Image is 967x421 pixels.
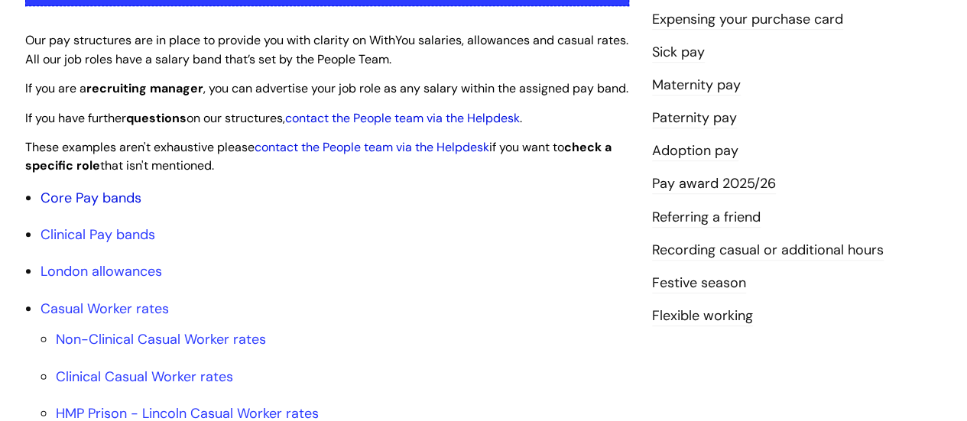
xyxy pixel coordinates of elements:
a: Festive season [652,274,746,293]
a: Expensing your purchase card [652,10,843,30]
a: Flexible working [652,306,753,326]
a: Core Pay bands [41,189,141,207]
a: contact the People team via the Helpdesk [255,139,489,155]
a: Casual Worker rates [41,300,169,318]
a: Referring a friend [652,208,761,228]
a: contact the People team via the Helpdesk [285,110,520,126]
a: Clinical Casual Worker rates [56,368,233,386]
span: If you have further on our structures, . [25,110,522,126]
strong: recruiting manager [86,80,203,96]
a: Sick pay [652,43,705,63]
a: London allowances [41,262,162,280]
a: Paternity pay [652,108,737,128]
a: Adoption pay [652,141,738,161]
a: Recording casual or additional hours [652,241,884,261]
span: Our pay structures are in place to provide you with clarity on WithYou salaries, allowances and c... [25,32,628,67]
span: These examples aren't exhaustive please if you want to that isn't mentioned. [25,139,612,174]
a: Clinical Pay bands [41,225,155,244]
span: If you are a , you can advertise your job role as any salary within the assigned pay band. [25,80,628,96]
a: Pay award 2025/26 [652,174,776,194]
a: Non-Clinical Casual Worker rates [56,330,266,348]
strong: questions [126,110,187,126]
a: Maternity pay [652,76,741,96]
